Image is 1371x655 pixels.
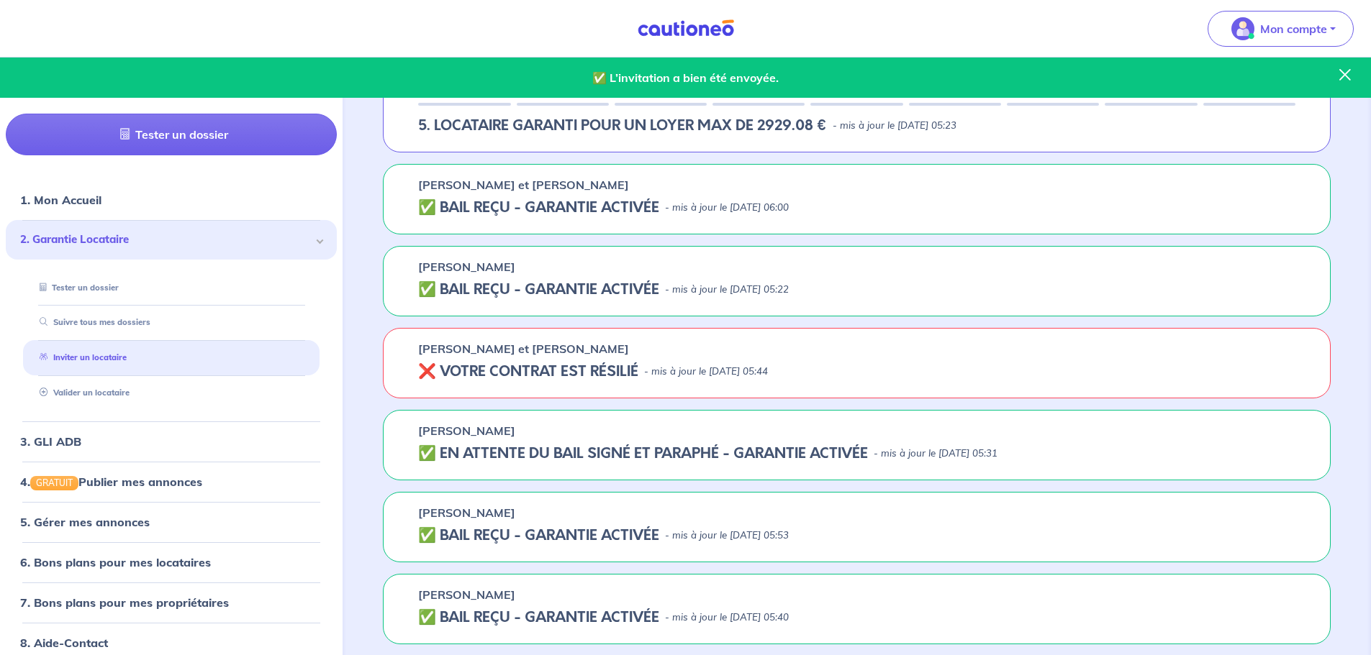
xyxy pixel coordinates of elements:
p: - mis à jour le [DATE] 06:00 [665,201,789,215]
p: - mis à jour le [DATE] 05:44 [644,365,768,379]
p: [PERSON_NAME] [418,422,515,439]
p: - mis à jour le [DATE] 05:23 [833,119,956,133]
p: [PERSON_NAME] et [PERSON_NAME] [418,176,629,193]
div: Tester un dossier [23,276,320,300]
div: 1. Mon Accueil [6,185,337,214]
div: 3. GLI ADB [6,427,337,456]
h5: ✅ BAIL REÇU - GARANTIE ACTIVÉE [418,281,659,298]
div: 6. Bons plans pour mes locataires [6,548,337,577]
div: state: CONTRACT-VALIDATED, Context: NOT-LESSOR,IN-MANAGEMENT [418,609,1295,626]
p: Mon compte [1260,20,1327,37]
a: 1. Mon Accueil [20,193,101,207]
div: 2. Garantie Locataire [6,220,337,260]
div: Suivre tous mes dossiers [23,311,320,335]
div: state: RENTER-PROPERTY-IN-PROGRESS, Context: NOT-LESSOR, [418,117,1295,134]
div: Valider un locataire [23,381,320,405]
h5: ✅️️️ EN ATTENTE DU BAIL SIGNÉ ET PARAPHÉ - GARANTIE ACTIVÉE [418,445,868,462]
h5: ✅ BAIL REÇU - GARANTIE ACTIVÉE [418,527,659,544]
p: [PERSON_NAME] [418,586,515,603]
div: Inviter un locataire [23,346,320,370]
img: illu_account_valid_menu.svg [1231,17,1254,40]
div: 4.GRATUITPublier mes annonces [6,467,337,496]
img: Cautioneo [632,19,740,37]
a: Tester un dossier [6,114,337,155]
a: Suivre tous mes dossiers [34,318,150,328]
a: 8. Aide-Contact [20,636,108,650]
a: 7. Bons plans pour mes propriétaires [20,595,229,610]
h5: ❌ VOTRE CONTRAT EST RÉSILIÉ [418,363,638,380]
div: 5. Gérer mes annonces [6,508,337,536]
p: - mis à jour le [DATE] 05:31 [874,446,997,461]
p: [PERSON_NAME] et [PERSON_NAME] [418,340,629,357]
h5: ✅ BAIL REÇU - GARANTIE ACTIVÉE [418,609,659,626]
div: 7. Bons plans pour mes propriétaires [6,588,337,617]
a: 6. Bons plans pour mes locataires [20,555,211,569]
p: [PERSON_NAME] [418,504,515,521]
div: state: CONTRACT-VALIDATED, Context: NOT-LESSOR,IS-GL-CAUTION [418,199,1295,216]
div: state: CONTRACT-SIGNED, Context: NOT-LESSOR,IS-GL-CAUTION [418,445,1295,462]
a: Inviter un locataire [34,352,127,362]
div: state: CONTRACT-VALIDATED, Context: NOT-LESSOR,IS-GL-CAUTION [418,527,1295,544]
span: 2. Garantie Locataire [20,232,312,248]
a: 3. GLI ADB [20,434,81,449]
p: - mis à jour le [DATE] 05:53 [665,528,789,543]
a: Valider un locataire [34,388,130,398]
p: - mis à jour le [DATE] 05:22 [665,283,789,297]
div: state: CONTRACT-VALIDATED, Context: NOT-LESSOR,IS-GL-CAUTION [418,281,1295,298]
a: 4.GRATUITPublier mes annonces [20,475,202,489]
div: state: REVOKED, Context: NOT-LESSOR, [418,363,1295,380]
p: [PERSON_NAME] [418,258,515,275]
a: Tester un dossier [34,283,119,293]
p: - mis à jour le [DATE] 05:40 [665,610,789,625]
button: illu_account_valid_menu.svgMon compte [1208,11,1354,47]
h5: ✅ BAIL REÇU - GARANTIE ACTIVÉE [418,199,659,216]
h5: 5. LOCATAIRE GARANTI POUR UN LOYER MAX DE 2929.08 € [418,117,827,134]
a: 5. Gérer mes annonces [20,515,150,529]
